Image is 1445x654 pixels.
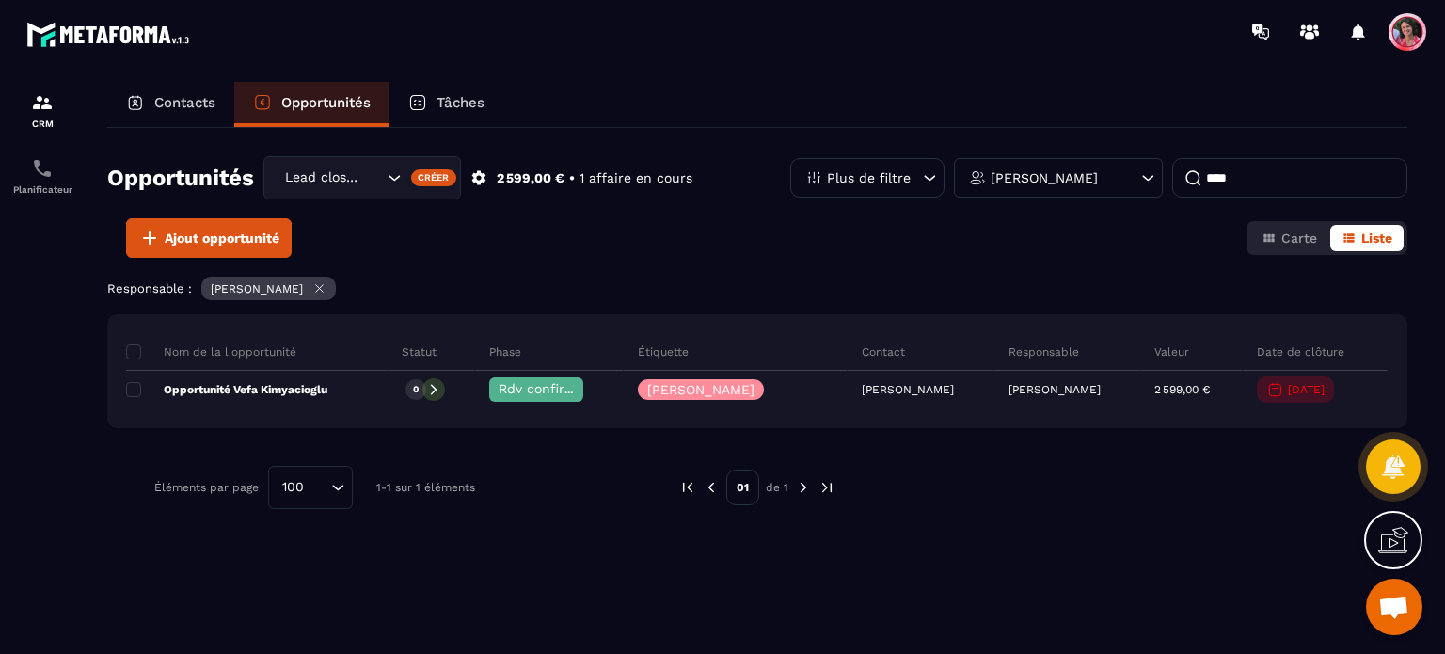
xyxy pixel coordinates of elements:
[795,479,812,496] img: next
[818,479,835,496] img: next
[726,470,759,505] p: 01
[766,480,788,495] p: de 1
[638,344,689,359] p: Étiquette
[31,157,54,180] img: scheduler
[280,167,364,188] span: Lead closing
[310,477,326,498] input: Search for option
[5,143,80,209] a: schedulerschedulerPlanificateur
[5,119,80,129] p: CRM
[364,167,383,188] input: Search for option
[1281,231,1317,246] span: Carte
[154,481,259,494] p: Éléments par page
[107,159,254,197] h2: Opportunités
[413,383,419,396] p: 0
[107,82,234,127] a: Contacts
[26,17,196,52] img: logo
[154,94,215,111] p: Contacts
[276,477,310,498] span: 100
[402,344,437,359] p: Statut
[1154,344,1189,359] p: Valeur
[1154,383,1210,396] p: 2 599,00 €
[126,382,327,397] p: Opportunité Vefa Kimyacioglu
[647,383,754,396] p: [PERSON_NAME]
[489,344,521,359] p: Phase
[827,171,911,184] p: Plus de filtre
[263,156,461,199] div: Search for option
[1250,225,1328,251] button: Carte
[1361,231,1392,246] span: Liste
[126,344,296,359] p: Nom de la l'opportunité
[31,91,54,114] img: formation
[126,218,292,258] button: Ajout opportunité
[5,184,80,195] p: Planificateur
[862,344,905,359] p: Contact
[1288,383,1325,396] p: [DATE]
[411,169,457,186] div: Créer
[991,171,1098,184] p: [PERSON_NAME]
[499,381,605,396] span: Rdv confirmé ✅
[1330,225,1404,251] button: Liste
[281,94,371,111] p: Opportunités
[569,169,575,187] p: •
[703,479,720,496] img: prev
[1008,383,1101,396] p: [PERSON_NAME]
[107,281,192,295] p: Responsable :
[211,282,303,295] p: [PERSON_NAME]
[389,82,503,127] a: Tâches
[165,229,279,247] span: Ajout opportunité
[234,82,389,127] a: Opportunités
[437,94,484,111] p: Tâches
[679,479,696,496] img: prev
[1257,344,1344,359] p: Date de clôture
[497,169,564,187] p: 2 599,00 €
[5,77,80,143] a: formationformationCRM
[580,169,692,187] p: 1 affaire en cours
[376,481,475,494] p: 1-1 sur 1 éléments
[1366,579,1422,635] div: Ouvrir le chat
[268,466,353,509] div: Search for option
[1008,344,1079,359] p: Responsable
